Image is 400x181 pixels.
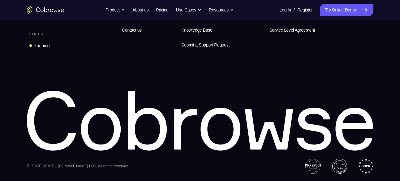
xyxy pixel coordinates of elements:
span: Cobrowse demo [121,70,153,75]
span: android@example.com [45,46,111,51]
div: Online [69,62,85,67]
input: Filter devices... [35,20,113,27]
span: Submit a Support Request [181,41,230,49]
a: Go to the home page [27,6,64,14]
a: Running [27,40,52,51]
div: New devices found. [85,40,87,41]
button: Use Cases [176,4,201,16]
a: Register [297,4,312,16]
div: Email [39,70,111,75]
span: +11 more [157,70,173,75]
span: web@example.com [45,70,111,75]
a: Log In [280,4,291,16]
span: Contact us [122,28,141,33]
img: AICPA SOC [332,159,347,174]
span: +14 more [157,46,174,51]
div: Online [85,38,101,43]
a: Connect [4,4,15,15]
a: Settings [4,32,15,43]
a: Submit a Support Request [179,39,232,51]
div: Status [27,30,46,39]
label: Email [185,20,196,27]
div: App [115,70,153,75]
span: Cobrowse.io [121,46,153,51]
span: Knowledge Base [181,28,212,33]
a: Connect [196,39,225,50]
div: Email [39,46,111,51]
img: GDPR [358,159,373,174]
a: About us [132,4,148,16]
div: New devices found. [70,64,71,65]
img: ISO [305,159,321,174]
div: Trial Android Device [39,38,82,44]
button: Product [105,4,125,16]
span: Service Level Agreement [269,26,315,34]
a: Pricing [156,4,168,16]
a: Contact us [119,24,144,36]
div: © [DATE]-[DATE], [DOMAIN_NAME] LLC. All rights reserved. [27,163,130,169]
a: Service Level Agreement [267,24,317,36]
a: Sessions [4,18,15,29]
button: Resources [209,4,234,16]
a: Knowledge Base [179,24,232,36]
button: Refresh [218,19,228,29]
div: Running [34,42,50,49]
h1: Connect [24,4,58,14]
div: App [115,46,153,51]
label: demo_id [123,20,142,27]
div: Open device details [19,33,233,56]
div: Trial Website [39,61,67,68]
div: Open device details [19,56,233,80]
span: / [294,6,295,14]
a: Try Online Demo [320,4,373,16]
a: Connect [196,63,225,74]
